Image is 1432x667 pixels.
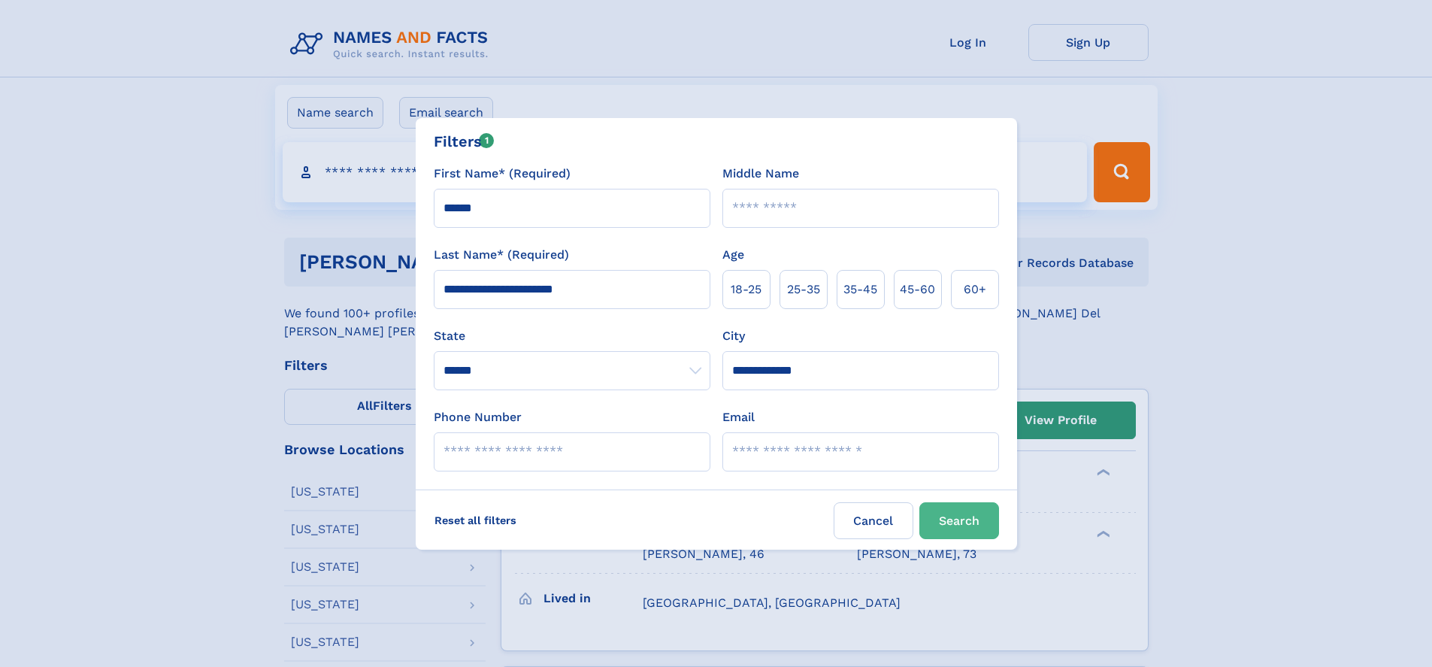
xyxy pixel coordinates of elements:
[919,502,999,539] button: Search
[722,327,745,345] label: City
[722,408,755,426] label: Email
[900,280,935,299] span: 45‑60
[964,280,986,299] span: 60+
[731,280,761,299] span: 18‑25
[425,502,526,538] label: Reset all filters
[843,280,877,299] span: 35‑45
[722,165,799,183] label: Middle Name
[434,327,710,345] label: State
[434,165,571,183] label: First Name* (Required)
[434,130,495,153] div: Filters
[434,246,569,264] label: Last Name* (Required)
[722,246,744,264] label: Age
[787,280,820,299] span: 25‑35
[834,502,913,539] label: Cancel
[434,408,522,426] label: Phone Number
